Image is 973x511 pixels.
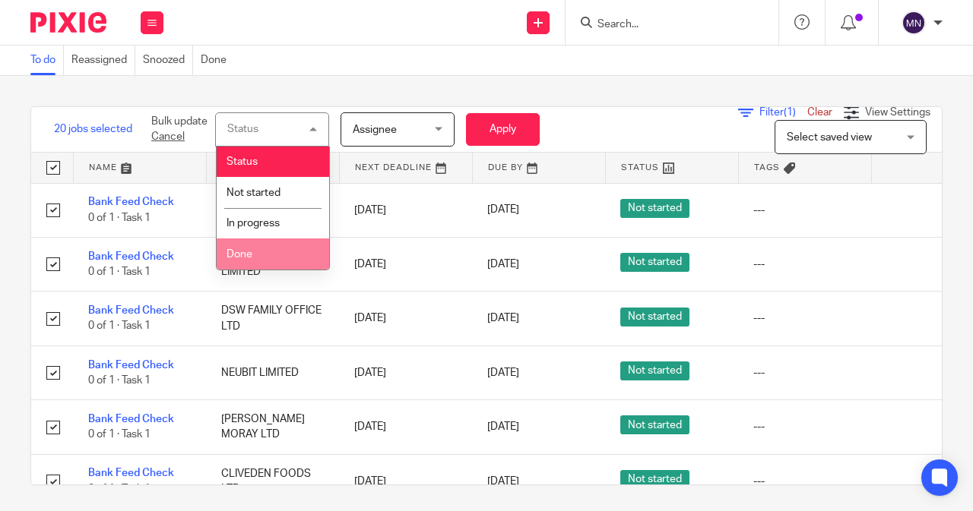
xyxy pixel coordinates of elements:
[620,253,689,272] span: Not started
[466,113,540,146] button: Apply
[753,311,856,326] div: ---
[206,183,339,237] td: WOW STRAT LIMITED
[30,46,64,75] a: To do
[807,107,832,118] a: Clear
[88,484,151,494] span: 0 of 1 · Task 1
[88,197,174,207] a: Bank Feed Check
[227,249,252,260] span: Done
[487,421,519,432] span: [DATE]
[620,415,689,434] span: Not started
[753,203,856,218] div: ---
[206,237,339,291] td: DVJ INSIGHTS LIMITED
[620,361,689,380] span: Not started
[227,188,280,198] span: Not started
[71,46,135,75] a: Reassigned
[339,183,472,237] td: [DATE]
[620,308,689,326] span: Not started
[206,292,339,345] td: DSW FAMILY OFFICE LTD
[151,114,208,145] p: Bulk update
[753,419,856,434] div: ---
[88,468,174,478] a: Bank Feed Check
[206,345,339,399] td: NEUBIT LIMITED
[88,251,174,262] a: Bank Feed Check
[88,267,151,277] span: 0 of 1 · Task 1
[753,365,856,380] div: ---
[88,321,151,332] span: 0 of 1 · Task 1
[206,400,339,454] td: [PERSON_NAME] MORAY LTD
[487,205,519,216] span: [DATE]
[487,476,519,487] span: [DATE]
[787,132,872,143] span: Select saved view
[759,107,807,118] span: Filter
[88,375,151,386] span: 0 of 1 · Task 1
[30,12,106,33] img: Pixie
[353,125,397,135] span: Assignee
[151,131,185,142] a: Cancel
[487,313,519,323] span: [DATE]
[206,454,339,508] td: CLIVEDEN FOODS LTD
[88,305,174,316] a: Bank Feed Check
[227,124,258,134] div: Status
[339,237,472,291] td: [DATE]
[487,367,519,378] span: [DATE]
[339,292,472,345] td: [DATE]
[596,18,733,32] input: Search
[143,46,193,75] a: Snoozed
[88,213,151,223] span: 0 of 1 · Task 1
[88,414,174,424] a: Bank Feed Check
[201,46,234,75] a: Done
[88,430,151,440] span: 0 of 1 · Task 1
[227,156,258,167] span: Status
[339,454,472,508] td: [DATE]
[753,474,856,489] div: ---
[54,121,132,137] span: 20 jobs selected
[620,470,689,489] span: Not started
[784,107,796,118] span: (1)
[227,218,280,229] span: In progress
[339,400,472,454] td: [DATE]
[487,259,519,270] span: [DATE]
[865,107,930,118] span: View Settings
[339,345,472,399] td: [DATE]
[88,360,174,371] a: Bank Feed Check
[620,199,689,218] span: Not started
[754,163,780,172] span: Tags
[902,11,926,35] img: svg%3E
[753,257,856,272] div: ---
